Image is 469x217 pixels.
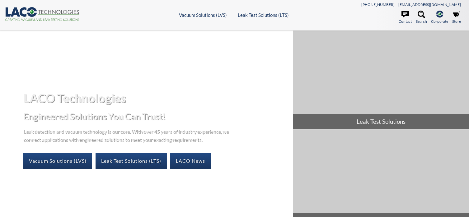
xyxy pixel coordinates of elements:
a: Search [416,11,427,24]
p: Leak detection and vacuum technology is our core. With over 45 years of industry experience, we c... [23,127,232,143]
a: Leak Test Solutions (LTS) [238,12,289,18]
a: Store [452,11,461,24]
a: [EMAIL_ADDRESS][DOMAIN_NAME] [398,2,461,7]
a: Vacuum Solutions (LVS) [23,153,92,169]
a: Contact [399,11,412,24]
span: Leak Test Solutions [293,114,469,129]
h1: LACO Technologies [23,90,288,106]
a: Leak Test Solutions [293,31,469,129]
h2: Engineered Solutions You Can Trust! [23,111,288,122]
span: Corporate [431,18,448,24]
a: LACO News [170,153,211,169]
a: Vacuum Solutions (LVS) [179,12,227,18]
a: [PHONE_NUMBER] [361,2,395,7]
a: Leak Test Solutions (LTS) [96,153,167,169]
